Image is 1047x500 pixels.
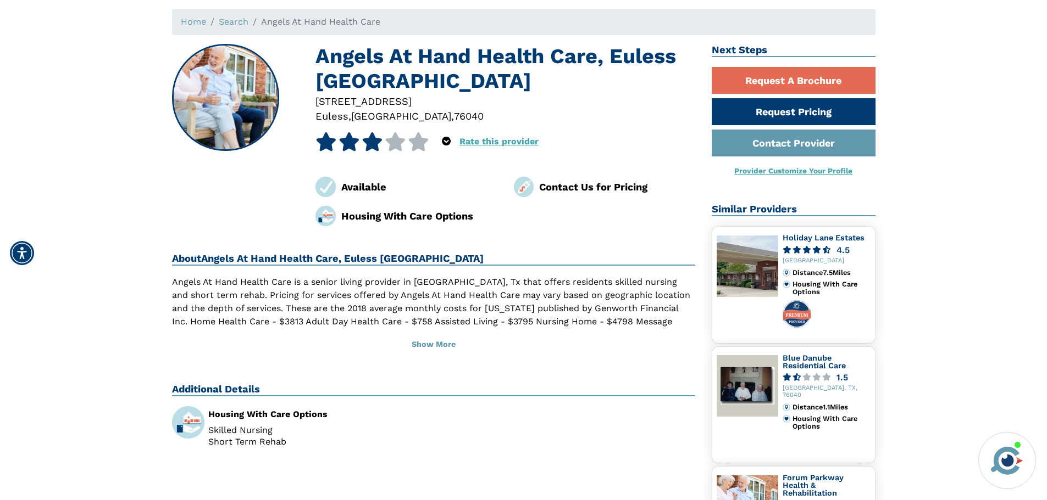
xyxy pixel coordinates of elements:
img: avatar [988,442,1026,479]
h2: About Angels At Hand Health Care, Euless [GEOGRAPHIC_DATA] [172,252,696,266]
h2: Similar Providers [712,203,876,216]
img: distance.svg [783,269,790,277]
a: Home [181,16,206,27]
img: primary.svg [783,280,790,288]
a: Forum Parkway Health & Rehabilitation [783,473,844,497]
a: Contact Provider [712,130,876,156]
span: [GEOGRAPHIC_DATA] [351,110,451,122]
a: Request Pricing [712,98,876,125]
a: Blue Danube Residential Care [783,353,846,370]
h2: Additional Details [172,383,696,396]
div: Housing With Care Options [793,415,870,431]
div: Accessibility Menu [10,241,34,265]
div: Housing With Care Options [341,209,497,223]
img: distance.svg [783,403,790,411]
div: Distance 7.5 Miles [793,269,870,277]
a: Holiday Lane Estates [783,233,865,242]
button: Show More [172,333,696,357]
div: Distance 1.1 Miles [793,403,870,411]
span: Euless [315,110,348,122]
a: 4.5 [783,246,871,254]
h1: Angels At Hand Health Care, Euless [GEOGRAPHIC_DATA] [315,44,695,94]
img: primary.svg [783,415,790,423]
div: [GEOGRAPHIC_DATA], TX, 76040 [783,385,871,399]
div: Popover trigger [442,132,451,151]
a: 1.5 [783,373,871,381]
span: Angels At Hand Health Care [261,16,380,27]
span: , [451,110,454,122]
div: Available [341,179,497,194]
li: Skilled Nursing [208,426,425,435]
img: premium-profile-badge.svg [783,300,811,328]
div: [STREET_ADDRESS] [315,94,695,109]
a: Request A Brochure [712,67,876,94]
img: Angels At Hand Health Care, Euless TX [173,45,278,150]
span: , [348,110,351,122]
div: 4.5 [837,246,850,254]
a: Rate this provider [459,136,539,147]
p: Angels At Hand Health Care is a senior living provider in [GEOGRAPHIC_DATA], Tx that offers resid... [172,276,696,341]
h2: Next Steps [712,44,876,57]
a: Provider Customize Your Profile [734,166,852,175]
div: Contact Us for Pricing [539,179,695,194]
iframe: iframe [829,276,1036,425]
div: Housing With Care Options [208,410,425,419]
div: 76040 [454,109,484,123]
div: Housing With Care Options [793,280,870,296]
nav: breadcrumb [172,9,876,35]
div: [GEOGRAPHIC_DATA] [783,257,871,265]
li: Short Term Rehab [208,437,425,446]
a: Search [219,16,248,27]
